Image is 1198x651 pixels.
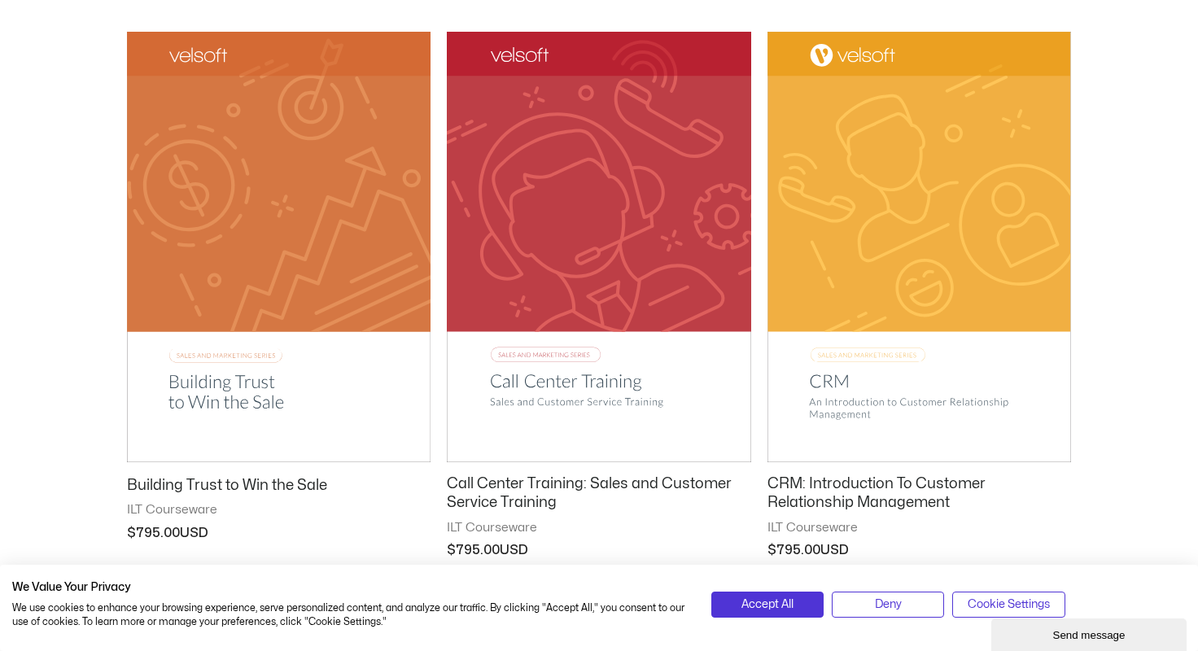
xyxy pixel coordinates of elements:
h2: We Value Your Privacy [12,580,687,595]
bdi: 795.00 [767,544,820,557]
span: $ [767,544,776,557]
span: Accept All [741,596,794,614]
span: ILT Courseware [127,502,431,518]
h2: Building Trust to Win the Sale [127,476,431,495]
span: ILT Courseware [447,520,750,536]
h2: CRM: Introduction To Customer Relationship Management [767,474,1071,513]
a: Call Center Training: Sales and Customer Service Training [447,474,750,520]
img: Building Trust to Win the Sale [127,32,431,462]
span: Deny [875,596,902,614]
button: Accept all cookies [711,592,824,618]
span: Cookie Settings [968,596,1050,614]
button: Adjust cookie preferences [952,592,1065,618]
a: Building Trust to Win the Sale [127,476,431,502]
img: Call Center Training: Sales and Customer Service Training [447,32,750,462]
bdi: 795.00 [447,544,500,557]
img: CRM: Introduction To Customer Relationship Management [767,32,1071,463]
button: Deny all cookies [832,592,944,618]
span: ILT Courseware [767,520,1071,536]
bdi: 795.00 [127,526,180,540]
iframe: chat widget [991,615,1190,651]
span: $ [127,526,136,540]
a: CRM: Introduction To Customer Relationship Management [767,474,1071,520]
span: $ [447,544,456,557]
h2: Call Center Training: Sales and Customer Service Training [447,474,750,513]
p: We use cookies to enhance your browsing experience, serve personalized content, and analyze our t... [12,601,687,629]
